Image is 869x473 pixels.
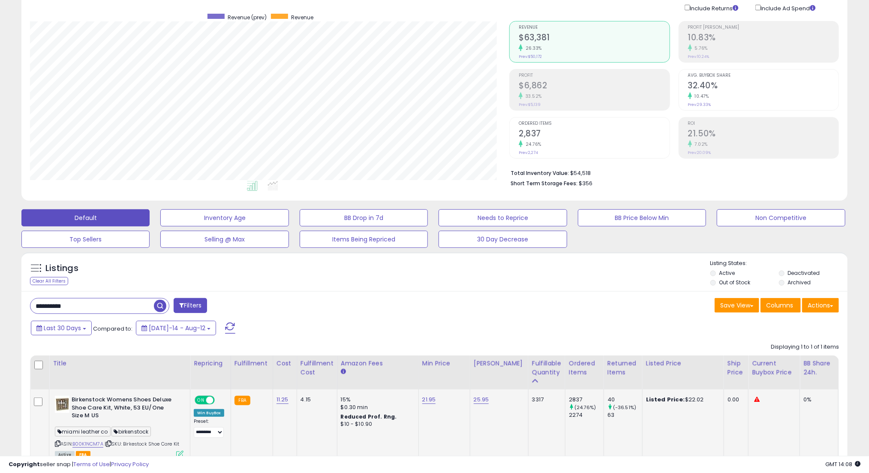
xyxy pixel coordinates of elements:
[519,81,669,92] h2: $6,862
[688,73,839,78] span: Avg. Buybox Share
[523,141,541,148] small: 24.76%
[692,93,709,99] small: 10.47%
[788,269,820,277] label: Deactivated
[474,359,525,368] div: [PERSON_NAME]
[578,209,706,226] button: BB Price Below Min
[688,129,839,140] h2: 21.50%
[752,359,796,377] div: Current Buybox Price
[688,150,711,155] small: Prev: 20.09%
[569,411,604,419] div: 2274
[73,460,110,468] a: Terms of Use
[715,298,759,313] button: Save View
[511,167,833,178] li: $54,518
[194,419,224,438] div: Preset:
[749,3,830,12] div: Include Ad Spend
[300,231,428,248] button: Items Being Repriced
[646,395,685,404] b: Listed Price:
[291,14,313,21] span: Revenue
[523,93,542,99] small: 33.52%
[341,396,412,404] div: 15%
[105,440,179,447] span: | SKU: Birkestock Shoe Care Kit
[569,359,600,377] div: Ordered Items
[574,404,596,411] small: (24.76%)
[688,81,839,92] h2: 32.40%
[761,298,801,313] button: Columns
[9,460,40,468] strong: Copyright
[532,359,562,377] div: Fulfillable Quantity
[519,25,669,30] span: Revenue
[111,460,149,468] a: Privacy Policy
[21,231,150,248] button: Top Sellers
[341,421,412,428] div: $10 - $10.90
[439,209,567,226] button: Needs to Reprice
[803,396,832,404] div: 0%
[607,359,639,377] div: Returned Items
[688,25,839,30] span: Profit [PERSON_NAME]
[439,231,567,248] button: 30 Day Decrease
[301,359,334,377] div: Fulfillment Cost
[607,396,642,404] div: 40
[519,33,669,44] h2: $63,381
[160,209,289,226] button: Inventory Age
[194,359,227,368] div: Repricing
[341,404,412,411] div: $0.30 min
[688,33,839,44] h2: 10.83%
[719,269,735,277] label: Active
[55,396,69,413] img: 41GCunaXisL._SL40_.jpg
[728,359,745,377] div: Ship Price
[803,359,835,377] div: BB Share 24h.
[30,277,68,285] div: Clear All Filters
[422,359,466,368] div: Min Price
[678,3,749,12] div: Include Returns
[341,413,397,420] b: Reduced Prof. Rng.
[688,54,710,59] small: Prev: 10.24%
[55,451,75,458] span: All listings currently available for purchase on Amazon
[646,396,717,404] div: $22.02
[195,397,206,404] span: ON
[788,279,811,286] label: Archived
[300,209,428,226] button: BB Drop in 7d
[44,324,81,332] span: Last 30 Days
[341,359,415,368] div: Amazon Fees
[710,259,848,268] p: Listing States:
[519,73,669,78] span: Profit
[717,209,845,226] button: Non Competitive
[72,440,103,448] a: B00K1NCM7A
[519,121,669,126] span: Ordered Items
[194,409,224,417] div: Win BuyBox
[728,396,742,404] div: 0.00
[72,396,176,422] b: Birkenstock Womens Shoes Deluxe Shoe Care Kit, White, 53 EU/One Size M US
[511,169,569,177] b: Total Inventory Value:
[519,54,542,59] small: Prev: $50,172
[149,324,205,332] span: [DATE]-14 - Aug-12
[692,141,708,148] small: 7.02%
[766,301,793,310] span: Columns
[519,102,541,107] small: Prev: $5,139
[21,209,150,226] button: Default
[569,396,604,404] div: 2837
[301,396,331,404] div: 4.15
[519,150,538,155] small: Prev: 2,274
[111,427,151,437] span: birkenstock
[277,359,293,368] div: Cost
[532,396,559,404] div: 3317
[692,45,708,51] small: 5.76%
[341,368,346,376] small: Amazon Fees.
[174,298,207,313] button: Filters
[235,359,269,368] div: Fulfillment
[31,321,92,335] button: Last 30 Days
[55,427,111,437] span: miami leather co
[228,14,267,21] span: Revenue (prev)
[607,411,642,419] div: 63
[688,102,711,107] small: Prev: 29.33%
[76,451,90,458] span: FBA
[579,179,592,187] span: $356
[474,395,489,404] a: 25.95
[688,121,839,126] span: ROI
[55,396,183,457] div: ASIN:
[45,262,78,274] h5: Listings
[277,395,289,404] a: 11.25
[136,321,216,335] button: [DATE]-14 - Aug-12
[523,45,542,51] small: 26.33%
[9,461,149,469] div: seller snap | |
